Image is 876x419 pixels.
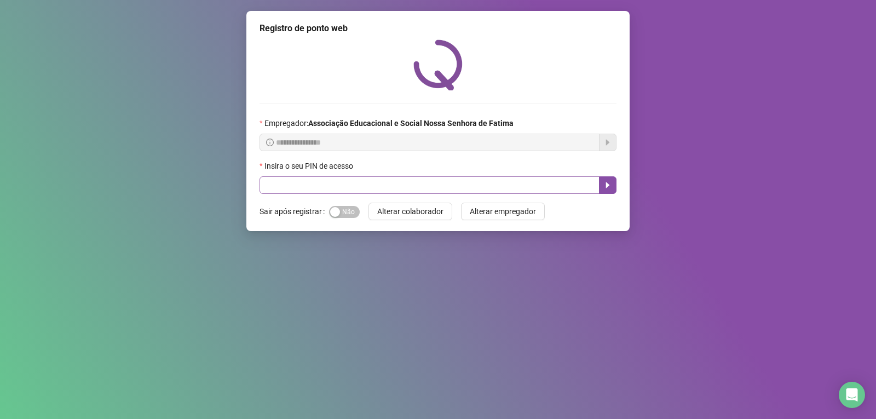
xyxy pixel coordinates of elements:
[264,117,514,129] span: Empregador :
[470,205,536,217] span: Alterar empregador
[839,382,865,408] div: Open Intercom Messenger
[603,181,612,190] span: caret-right
[461,203,545,220] button: Alterar empregador
[368,203,452,220] button: Alterar colaborador
[260,22,616,35] div: Registro de ponto web
[266,139,274,146] span: info-circle
[377,205,443,217] span: Alterar colaborador
[308,119,514,128] strong: Associação Educacional e Social Nossa Senhora de Fatima
[413,39,463,90] img: QRPoint
[260,203,329,220] label: Sair após registrar
[260,160,360,172] label: Insira o seu PIN de acesso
